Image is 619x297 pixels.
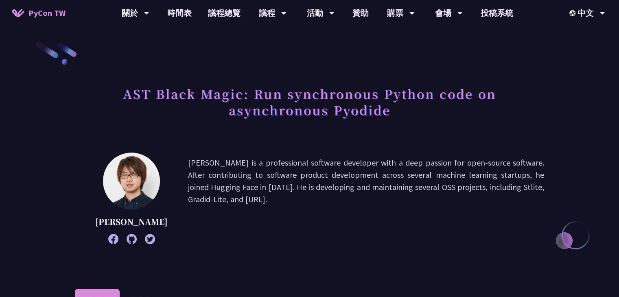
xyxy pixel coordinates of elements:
[103,153,160,210] img: Yuichiro Tachibana
[95,216,168,228] p: [PERSON_NAME]
[188,157,544,240] p: [PERSON_NAME] is a professional software developer with a deep passion for open-source software. ...
[569,10,577,16] img: Locale Icon
[75,81,544,122] h1: AST Black Magic: Run synchronous Python code on asynchronous Pyodide
[28,7,66,19] span: PyCon TW
[4,3,74,23] a: PyCon TW
[12,9,24,17] img: Home icon of PyCon TW 2025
